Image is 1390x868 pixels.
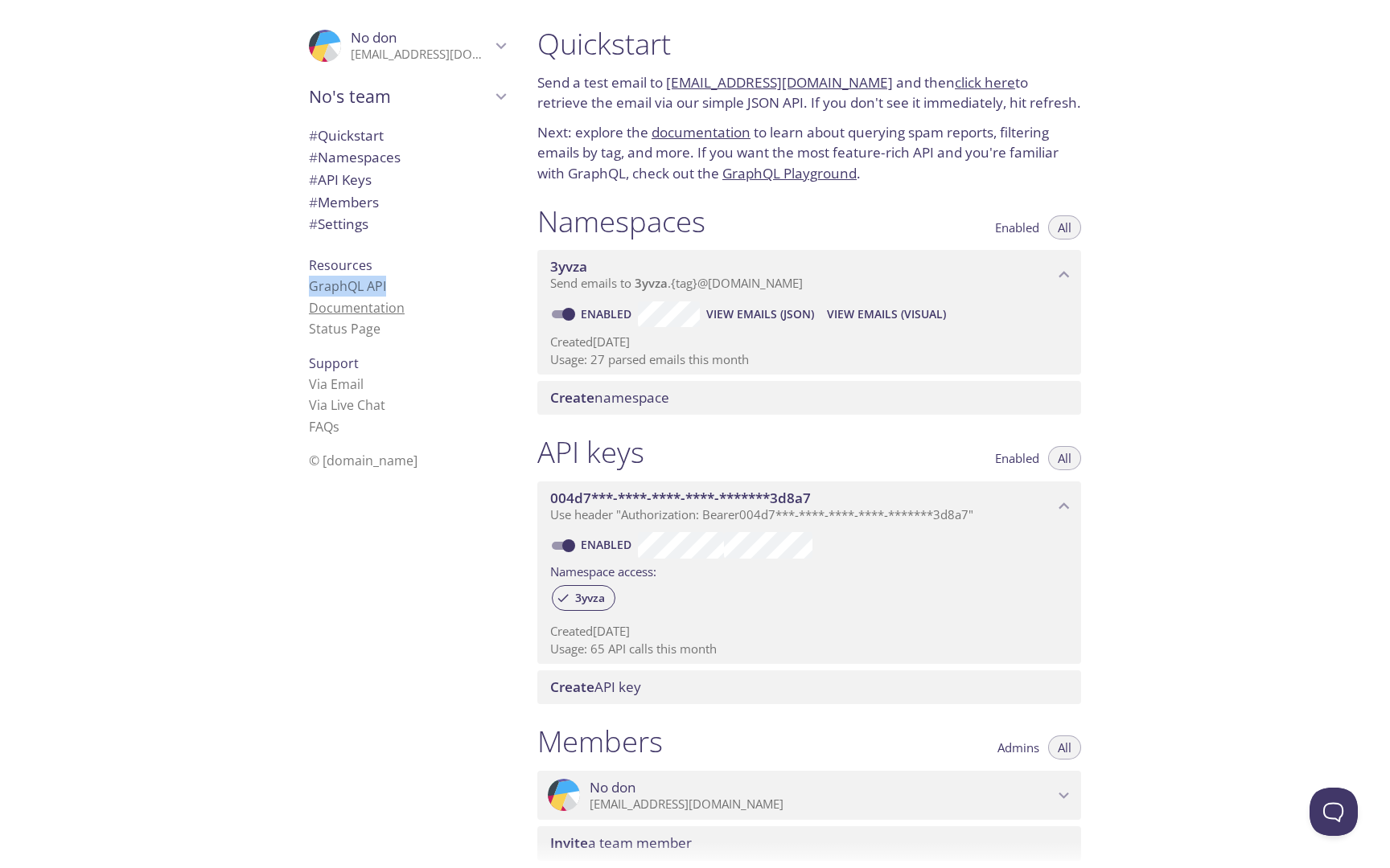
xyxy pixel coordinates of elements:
a: Documentation [309,299,405,317]
span: Create [550,388,594,407]
span: Send emails to . {tag} @[DOMAIN_NAME] [550,275,803,291]
span: # [309,170,318,189]
h1: Namespaces [537,203,705,240]
span: # [309,193,318,211]
div: Namespaces [296,146,518,169]
div: 3yvza namespace [537,250,1081,300]
p: Created [DATE] [550,623,1068,640]
iframe: Help Scout Beacon - Open [1310,788,1358,836]
span: namespace [550,388,669,407]
div: Invite a team member [537,826,1081,860]
div: No don [537,771,1081,821]
span: © [DOMAIN_NAME] [309,452,417,469]
span: Settings [309,215,368,233]
div: Create namespace [537,381,1081,415]
span: No don [590,779,636,796]
span: 3yvza [565,591,615,605]
p: Created [DATE] [550,334,1068,350]
button: View Emails (JSON) [700,301,820,327]
span: View Emails (Visual) [827,305,946,324]
span: No don [351,28,397,47]
div: Team Settings [296,213,518,235]
a: click here [955,73,1015,92]
div: Quickstart [296,125,518,147]
button: All [1048,446,1081,470]
button: Admins [988,735,1049,759]
h1: Quickstart [537,26,1081,62]
a: documentation [652,123,751,141]
span: s [333,418,339,436]
a: [EMAIL_ADDRESS][DOMAIN_NAME] [666,73,893,92]
div: 3yvza [552,585,615,611]
div: Create API Key [537,670,1081,704]
a: Via Live Chat [309,396,385,414]
button: All [1048,215,1081,240]
span: Quickstart [309,126,384,145]
button: Enabled [985,215,1049,240]
button: View Emails (Visual) [820,301,952,327]
p: Usage: 65 API calls this month [550,641,1068,657]
span: No's team [309,85,491,108]
a: Via Email [309,375,364,393]
p: Send a test email to and then to retrieve the email via our simple JSON API. If you don't see it ... [537,72,1081,113]
h1: Members [537,723,663,759]
span: 3yvza [550,257,587,276]
a: Enabled [578,306,638,321]
span: API Keys [309,170,372,189]
span: Namespaces [309,148,401,166]
a: GraphQL API [309,277,386,295]
div: Members [296,191,518,214]
span: Create [550,678,594,696]
a: Enabled [578,537,638,552]
h1: API keys [537,434,644,470]
p: Usage: 27 parsed emails this month [550,351,1068,368]
span: Resources [309,256,372,274]
div: No don [296,19,518,72]
button: Enabled [985,446,1049,470]
a: FAQ [309,418,339,436]
span: View Emails (JSON) [706,305,814,324]
span: # [309,126,318,145]
p: [EMAIL_ADDRESS][DOMAIN_NAME] [590,796,1054,813]
a: Status Page [309,320,380,338]
span: API key [550,678,641,696]
a: GraphQL Playground [722,164,857,182]
button: All [1048,735,1081,759]
span: Support [309,354,359,372]
p: Next: explore the to learn about querying spam reports, filtering emails by tag, and more. If you... [537,122,1081,184]
p: [EMAIL_ADDRESS][DOMAIN_NAME] [351,47,491,63]
span: # [309,148,318,166]
span: 3yvza [635,275,668,291]
span: Members [309,193,379,211]
label: Namespace access: [550,559,656,582]
div: API Keys [296,169,518,191]
div: No's team [296,76,518,117]
span: # [309,215,318,233]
